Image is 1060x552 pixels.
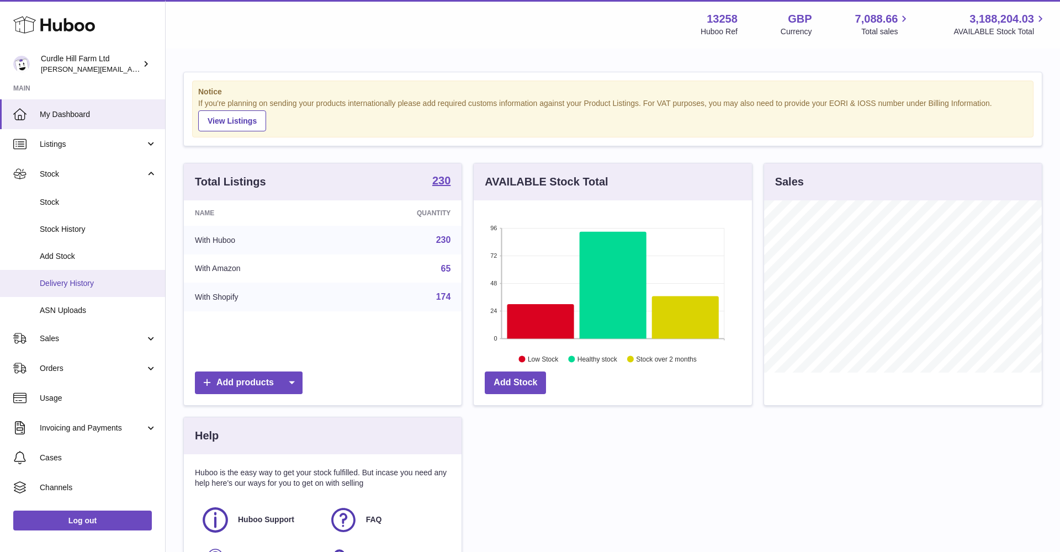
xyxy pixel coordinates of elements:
[200,505,317,535] a: Huboo Support
[40,278,157,289] span: Delivery History
[40,139,145,150] span: Listings
[491,280,497,286] text: 48
[366,514,382,525] span: FAQ
[40,393,157,404] span: Usage
[441,264,451,273] a: 65
[40,109,157,120] span: My Dashboard
[195,468,451,489] p: Huboo is the easy way to get your stock fulfilled. But incase you need any help here's our ways f...
[485,174,608,189] h3: AVAILABLE Stock Total
[184,226,336,254] td: With Huboo
[40,197,157,208] span: Stock
[40,333,145,344] span: Sales
[336,200,462,226] th: Quantity
[198,98,1027,131] div: If you're planning on sending your products internationally please add required customs informati...
[432,175,451,186] strong: 230
[184,254,336,283] td: With Amazon
[707,12,738,26] strong: 13258
[40,169,145,179] span: Stock
[40,453,157,463] span: Cases
[969,12,1034,26] span: 3,188,204.03
[855,12,911,37] a: 7,088.66 Total sales
[13,511,152,530] a: Log out
[528,355,559,363] text: Low Stock
[436,235,451,245] a: 230
[40,224,157,235] span: Stock History
[577,355,618,363] text: Healthy stock
[40,363,145,374] span: Orders
[775,174,804,189] h3: Sales
[41,65,221,73] span: [PERSON_NAME][EMAIL_ADDRESS][DOMAIN_NAME]
[788,12,812,26] strong: GBP
[198,110,266,131] a: View Listings
[491,225,497,231] text: 96
[494,335,497,342] text: 0
[953,12,1047,37] a: 3,188,204.03 AVAILABLE Stock Total
[328,505,446,535] a: FAQ
[432,175,451,188] a: 230
[13,56,30,72] img: charlotte@diddlysquatfarmshop.com
[485,371,546,394] a: Add Stock
[491,307,497,314] text: 24
[861,26,910,37] span: Total sales
[491,252,497,259] text: 72
[40,251,157,262] span: Add Stock
[701,26,738,37] div: Huboo Ref
[40,482,157,493] span: Channels
[40,305,157,316] span: ASN Uploads
[41,54,140,75] div: Curdle Hill Farm Ltd
[238,514,294,525] span: Huboo Support
[184,200,336,226] th: Name
[195,428,219,443] h3: Help
[855,12,898,26] span: 7,088.66
[781,26,812,37] div: Currency
[184,283,336,311] td: With Shopify
[195,174,266,189] h3: Total Listings
[637,355,697,363] text: Stock over 2 months
[40,423,145,433] span: Invoicing and Payments
[953,26,1047,37] span: AVAILABLE Stock Total
[198,87,1027,97] strong: Notice
[436,292,451,301] a: 174
[195,371,303,394] a: Add products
